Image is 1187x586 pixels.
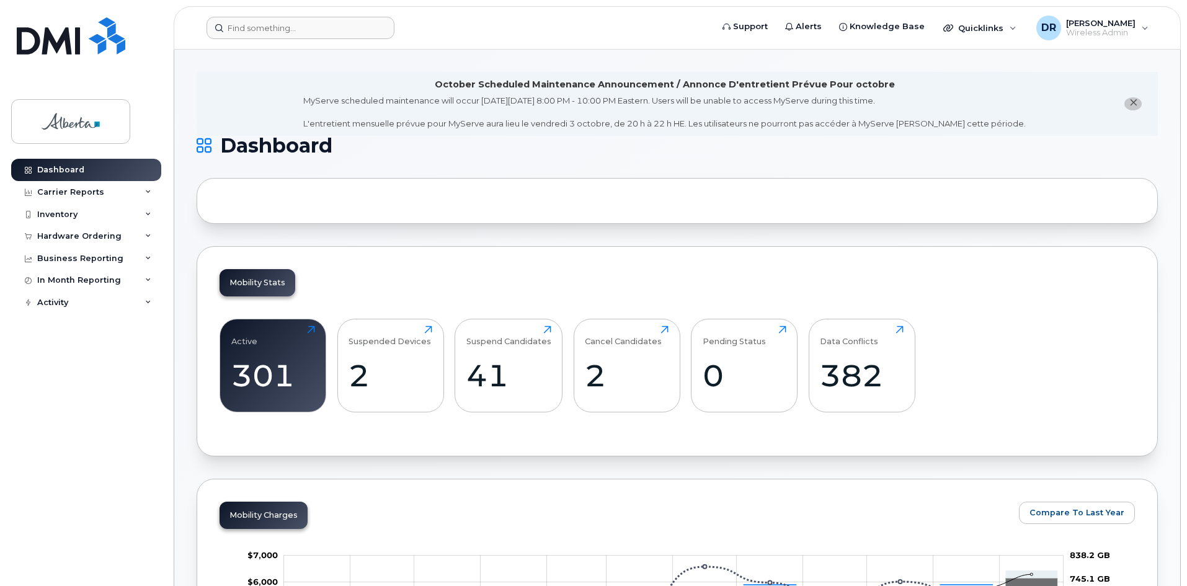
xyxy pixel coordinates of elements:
[349,326,431,346] div: Suspended Devices
[466,326,551,346] div: Suspend Candidates
[1070,574,1110,584] tspan: 745.1 GB
[820,357,904,394] div: 382
[585,357,669,394] div: 2
[435,78,895,91] div: October Scheduled Maintenance Announcement / Annonce D'entretient Prévue Pour octobre
[585,326,662,346] div: Cancel Candidates
[231,326,257,346] div: Active
[820,326,878,346] div: Data Conflicts
[247,549,278,559] g: $0
[703,357,786,394] div: 0
[1029,507,1124,518] span: Compare To Last Year
[1070,549,1110,559] tspan: 838.2 GB
[820,326,904,405] a: Data Conflicts382
[303,95,1026,130] div: MyServe scheduled maintenance will occur [DATE][DATE] 8:00 PM - 10:00 PM Eastern. Users will be u...
[247,549,278,559] tspan: $7,000
[349,357,432,394] div: 2
[231,357,315,394] div: 301
[1019,502,1135,524] button: Compare To Last Year
[466,326,551,405] a: Suspend Candidates41
[247,576,278,586] tspan: $6,000
[220,136,332,155] span: Dashboard
[703,326,766,346] div: Pending Status
[1124,97,1142,110] button: close notification
[231,326,315,405] a: Active301
[703,326,786,405] a: Pending Status0
[466,357,551,394] div: 41
[349,326,432,405] a: Suspended Devices2
[247,576,278,586] g: $0
[585,326,669,405] a: Cancel Candidates2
